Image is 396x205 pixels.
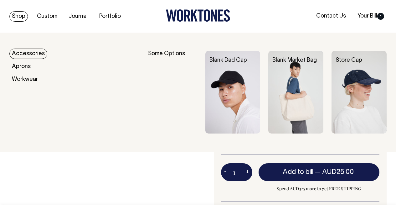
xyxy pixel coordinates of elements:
[209,58,247,63] a: Blank Dad Cap
[332,51,387,134] img: Store Cap
[268,51,323,134] img: Blank Market Bag
[355,11,387,21] a: Your Bill1
[148,51,197,134] div: Some Options
[9,11,28,22] a: Shop
[314,11,348,21] a: Contact Us
[221,166,230,179] button: -
[9,61,33,72] a: Aprons
[205,51,260,134] img: Blank Dad Cap
[34,11,60,22] a: Custom
[336,58,362,63] a: Store Cap
[259,163,380,181] button: Add to bill —AUD25.00
[9,74,40,85] a: Workwear
[9,49,47,59] a: Accessories
[377,13,384,20] span: 1
[283,169,313,175] span: Add to bill
[322,169,354,175] span: AUD25.00
[272,58,317,63] a: Blank Market Bag
[315,169,355,175] span: —
[66,11,90,22] a: Journal
[259,185,380,192] span: Spend AUD325 more to get FREE SHIPPING
[243,166,252,179] button: +
[97,11,123,22] a: Portfolio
